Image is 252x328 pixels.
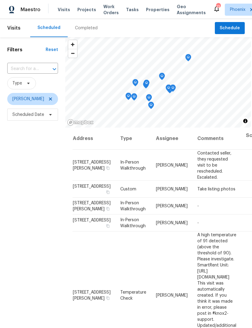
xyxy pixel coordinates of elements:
span: Geo Assignments [177,4,206,16]
div: Map marker [146,94,152,103]
div: Map marker [166,84,172,94]
span: Properties [146,7,170,13]
button: Open [50,65,59,73]
span: Contacted seller, they requested visit to be rescheduled. Escalated. [197,151,231,179]
span: Visits [7,21,21,35]
span: [STREET_ADDRESS] [73,218,111,222]
span: Maestro [21,7,40,13]
div: Map marker [131,93,137,103]
span: In-Person Walkthrough [120,218,146,228]
span: Schedule [220,24,240,32]
span: [PERSON_NAME] [12,96,44,102]
input: Search for an address... [7,64,41,74]
div: Completed [75,25,98,31]
button: Copy Address [105,189,111,195]
span: In-Person Walkthrough [120,160,146,170]
button: Copy Address [105,165,111,170]
button: Zoom out [68,49,77,58]
th: Address [73,128,115,150]
span: Tasks [126,8,139,12]
span: Visits [58,7,70,13]
button: Copy Address [105,223,111,229]
canvas: Map [65,37,251,128]
button: Zoom in [68,40,77,49]
div: Map marker [148,102,154,111]
div: Map marker [159,73,165,82]
button: Toggle attribution [242,117,249,125]
span: [PERSON_NAME] [156,221,188,225]
span: Temperature Check [120,290,146,300]
div: Map marker [185,54,191,63]
span: Phoenix [230,7,245,13]
span: Projects [77,7,96,13]
div: Map marker [132,79,138,88]
a: Mapbox homepage [67,119,94,126]
button: Schedule [215,22,245,34]
span: [STREET_ADDRESS][PERSON_NAME] [73,160,111,170]
th: Type [115,128,151,150]
span: Toggle attribution [244,118,247,124]
div: 13 [216,4,220,10]
span: [STREET_ADDRESS][PERSON_NAME] [73,290,111,300]
button: Copy Address [105,295,111,301]
span: Type [12,80,22,86]
span: Take listing photos [197,187,235,191]
span: [PERSON_NAME] [156,204,188,208]
h1: Filters [7,47,46,53]
span: Custom [120,187,136,191]
div: Reset [46,47,58,53]
span: - [197,204,199,208]
th: Comments [192,128,241,150]
span: [PERSON_NAME] [156,187,188,191]
span: Work Orders [103,4,119,16]
span: [PERSON_NAME] [156,293,188,297]
span: [STREET_ADDRESS] [73,184,111,189]
div: Map marker [170,84,176,94]
div: Map marker [125,93,131,102]
th: Assignee [151,128,192,150]
button: Copy Address [105,206,111,212]
span: Scheduled Date [12,112,44,118]
div: Map marker [143,81,149,91]
span: [STREET_ADDRESS][PERSON_NAME] [73,201,111,211]
div: Map marker [144,80,150,89]
span: In-Person Walkthrough [120,201,146,211]
span: [PERSON_NAME] [156,163,188,167]
div: Scheduled [37,25,60,31]
span: - [197,221,199,225]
